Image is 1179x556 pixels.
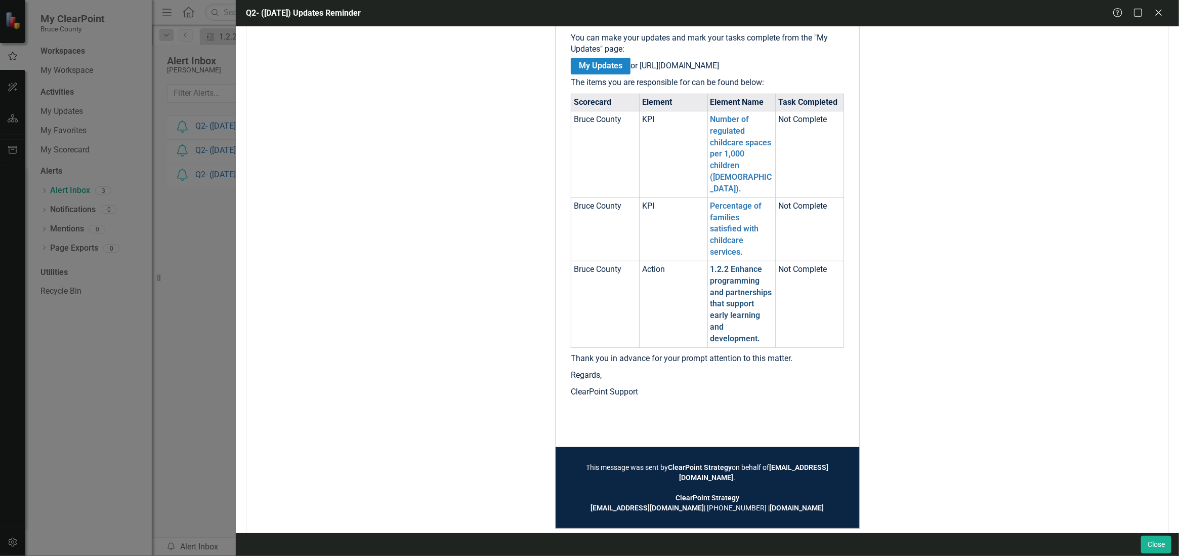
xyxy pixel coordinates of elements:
td: Bruce County [571,111,640,197]
th: Scorecard [571,94,640,111]
a: My Updates [571,58,630,74]
p: Regards, [571,370,844,381]
th: Element Name [707,94,776,111]
p: ClearPoint Support [571,386,844,398]
th: Task Completed [776,94,844,111]
strong: ClearPoint Strategy [668,463,732,471]
td: KPI [639,197,707,261]
td: KPI [639,111,707,197]
a: [EMAIL_ADDRESS][DOMAIN_NAME] [591,504,704,512]
a: Percentage of families satisfied with childcare services. [710,201,762,257]
td: Not Complete [776,197,844,261]
td: Bruce County [571,197,640,261]
p: You can make your updates and mark your tasks complete from the "My Updates" page: [571,32,844,56]
td: Not Complete [776,261,844,347]
th: Element [639,94,707,111]
a: [DOMAIN_NAME] [770,504,824,512]
td: This message was sent by on behalf of . | [PHONE_NUMBER] | [571,462,844,513]
button: Close [1141,536,1171,553]
td: Not Complete [776,111,844,197]
td: Bruce County [571,261,640,347]
a: 1.2.2 Enhance programming and partnerships that support early learning and development. [710,264,772,343]
a: Number of regulated childcare spaces per 1,000 children ([DEMOGRAPHIC_DATA]). [710,114,772,193]
td: Action [639,261,707,347]
strong: ClearPoint Strategy [676,494,739,502]
p: or [URL][DOMAIN_NAME] [571,60,844,72]
p: The items you are responsible for can be found below: [571,77,844,89]
p: Thank you in advance for your prompt attention to this matter. [571,353,844,365]
span: Q2- ([DATE]) Updates Reminder [246,8,361,18]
